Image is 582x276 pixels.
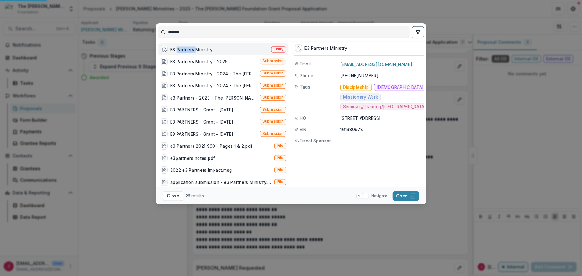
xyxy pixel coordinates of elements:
[170,82,257,89] div: E3 Partners Ministry - 2024 - The [PERSON_NAME] Foundation Grant Proposal Application
[170,155,215,161] div: e3partners notes.pdf
[300,126,307,133] span: EIN
[300,137,331,144] span: Fiscal Sponsor
[170,58,228,64] div: E3 Partners Ministry - 2025
[343,104,426,109] span: Seminary/Training/[GEOGRAPHIC_DATA]
[170,143,253,149] div: e3 Partners 2021 990 - Pages 1 & 2.pdf
[412,26,424,38] button: toggle filters
[262,95,283,100] span: Submission
[170,70,257,77] div: E3 Partners Ministry - 2024 - The [PERSON_NAME] Foundation Grant Proposal Application
[371,193,387,198] span: Navigate
[274,47,283,51] span: Entity
[170,179,272,185] div: application submission - e3 Partners Ministry.msg
[262,131,283,136] span: Submission
[170,106,233,113] div: E3 PARTNERS - Grant - [DATE]
[170,119,233,125] div: E3 PARTNERS - Grant - [DATE]
[191,193,204,198] span: results
[340,62,412,67] a: [EMAIL_ADDRESS][DOMAIN_NAME]
[340,73,423,79] p: [PHONE_NUMBER]
[262,107,283,112] span: Submission
[377,85,423,90] span: [DEMOGRAPHIC_DATA]
[170,167,232,173] div: 2022 e3 Partners Impact.msg
[277,168,283,172] span: File
[262,71,283,75] span: Submission
[300,84,310,90] span: Tags
[300,115,306,121] span: HQ
[300,60,311,67] span: Email
[304,46,347,51] div: E3 Partners Ministry
[340,126,423,133] p: 161680978
[170,46,213,53] div: E3 Partners Ministry
[300,73,313,79] span: Phone
[262,83,283,88] span: Submission
[340,115,423,121] p: [STREET_ADDRESS]
[170,95,257,101] div: e3 Partners - 2023 - The [PERSON_NAME] Foundation Grant Proposal Application
[343,85,369,90] span: Discipleship
[277,156,283,160] span: File
[343,95,378,100] span: Missionary Work
[262,120,283,124] span: Submission
[170,130,233,137] div: E3 PARTNERS - Grant - [DATE]
[393,191,419,201] button: Open
[186,193,190,198] span: 26
[163,191,183,201] button: Close
[277,180,283,184] span: File
[262,59,283,64] span: Submission
[277,144,283,148] span: File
